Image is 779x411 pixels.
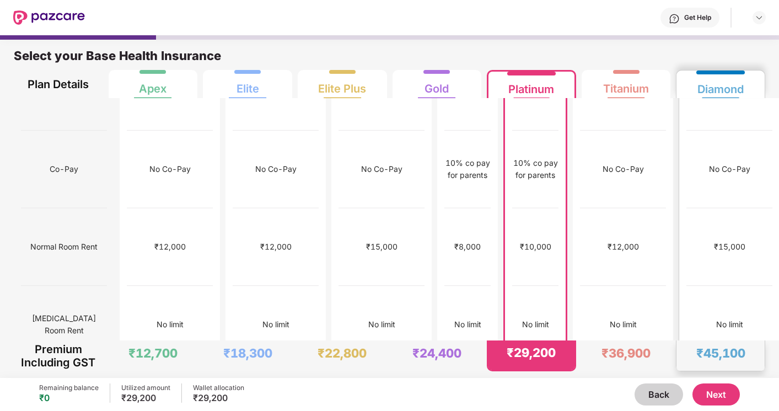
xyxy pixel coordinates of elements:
div: ₹10,000 [520,241,551,253]
div: No limit [454,318,481,331]
div: Elite Plus [318,73,366,95]
div: No limit [610,318,637,331]
div: ₹22,800 [318,345,367,361]
div: ₹15,000 [366,241,397,253]
div: ₹24,400 [412,345,461,361]
div: No Co-Pay [149,163,191,175]
div: No limit [716,318,743,331]
span: [MEDICAL_DATA] Room Rent [21,308,107,341]
div: ₹12,000 [608,241,639,253]
div: ₹29,200 [193,392,244,403]
div: Gold [425,73,449,95]
img: svg+xml;base64,PHN2ZyBpZD0iSGVscC0zMngzMiIgeG1sbnM9Imh0dHA6Ly93d3cudzMub3JnLzIwMDAvc3ZnIiB3aWR0aD... [669,13,680,24]
div: Elite [237,73,259,95]
img: New Pazcare Logo [13,10,85,25]
div: ₹12,700 [128,345,178,361]
div: ₹8,000 [454,241,481,253]
div: Premium Including GST [21,340,96,371]
div: No Co-Pay [255,163,297,175]
div: No limit [262,318,289,331]
div: No limit [522,318,549,331]
div: Utilized amount [121,383,170,392]
div: No Co-Pay [709,163,750,175]
div: Plan Details [21,70,96,98]
div: ₹29,200 [121,392,170,403]
div: Diamond [697,74,744,96]
div: No limit [157,318,184,331]
div: 10% co pay for parents [444,157,491,181]
div: No Co-Pay [361,163,402,175]
div: ₹0 [39,392,99,403]
div: Titanium [603,73,649,95]
div: Get Help [684,13,711,22]
div: No limit [368,318,395,331]
span: Normal Room Rent [30,236,98,257]
div: Platinum [508,74,554,96]
div: No Co-Pay [603,163,644,175]
button: Back [635,383,683,405]
div: ₹12,000 [154,241,186,253]
div: Select your Base Health Insurance [14,48,765,70]
div: ₹36,900 [601,345,651,361]
div: ₹29,200 [507,345,556,360]
div: 10% co pay for parents [512,157,558,181]
div: Remaining balance [39,383,99,392]
button: Next [692,383,740,405]
img: svg+xml;base64,PHN2ZyBpZD0iRHJvcGRvd24tMzJ4MzIiIHhtbG5zPSJodHRwOi8vd3d3LnczLm9yZy8yMDAwL3N2ZyIgd2... [755,13,764,22]
div: ₹45,100 [696,345,745,361]
div: ₹12,000 [260,241,292,253]
div: Apex [139,73,166,95]
div: ₹18,300 [223,345,272,361]
div: ₹15,000 [714,241,745,253]
div: Wallet allocation [193,383,244,392]
span: Co-Pay [50,159,78,180]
